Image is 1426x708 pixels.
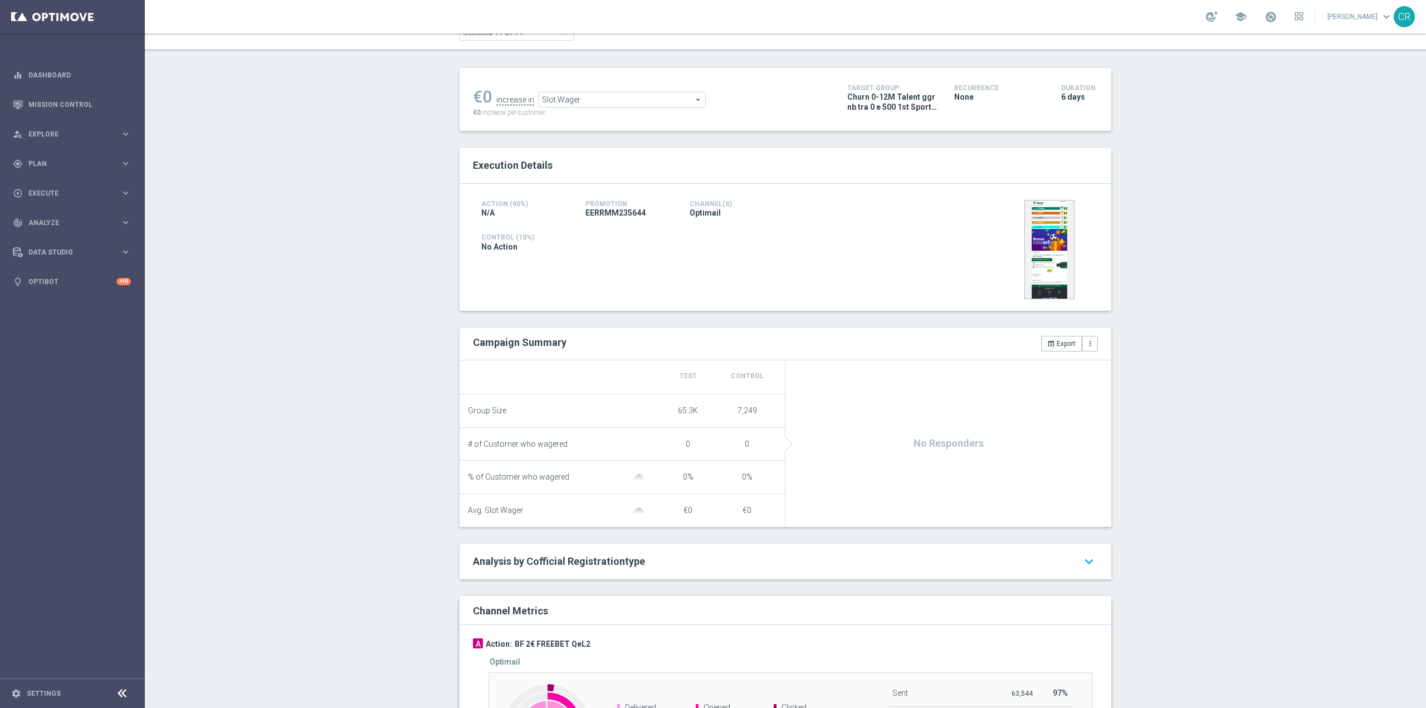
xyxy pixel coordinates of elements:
[954,84,1044,92] h4: Recurrence
[12,189,131,198] button: play_circle_outline Execute keyboard_arrow_right
[468,472,569,482] span: % of Customer who wagered
[12,218,131,227] button: track_changes Analyze keyboard_arrow_right
[12,71,131,80] button: equalizer Dashboard
[28,131,120,138] span: Explore
[1041,336,1082,351] button: open_in_browser Export
[1234,11,1247,23] span: school
[473,159,553,171] span: Execution Details
[13,60,131,90] div: Dashboard
[11,689,21,699] i: settings
[120,129,131,139] i: keyboard_arrow_right
[473,336,567,348] h2: Campaign Summary
[585,208,646,218] span: EERRMM235644
[486,639,512,649] h3: Action:
[628,507,650,515] img: gaussianGrey.svg
[473,555,645,567] span: Analysis by Cofficial Registrationtype
[120,158,131,169] i: keyboard_arrow_right
[13,267,131,296] div: Optibot
[28,249,120,256] span: Data Studio
[120,247,131,257] i: keyboard_arrow_right
[678,406,698,415] span: 65.3K
[473,555,1098,568] a: Analysis by Cofficial Registrationtype keyboard_arrow_down
[481,208,495,218] span: N/A
[13,129,23,139] i: person_search
[743,506,751,515] span: €0
[738,406,757,415] span: 7,249
[12,159,131,168] button: gps_fixed Plan keyboard_arrow_right
[13,247,120,257] div: Data Studio
[1394,6,1415,27] div: CR
[1080,551,1098,572] i: keyboard_arrow_down
[468,440,568,449] span: # of Customer who wagered
[13,129,120,139] div: Explore
[515,639,590,649] h3: BF 2€ FREEBET QeL2
[1061,84,1098,92] h4: Duration
[473,109,481,116] span: €0
[481,233,881,241] h4: Control (10%)
[892,689,908,697] span: Sent
[13,188,120,198] div: Execute
[1082,336,1098,351] button: more_vert
[686,440,690,448] span: 0
[13,277,23,287] i: lightbulb
[1326,8,1394,25] a: [PERSON_NAME]keyboard_arrow_down
[490,657,520,666] h5: Optimail
[468,506,523,515] span: Avg. Slot Wager
[28,219,120,226] span: Analyze
[12,100,131,109] button: Mission Control
[690,208,721,218] span: Optimail
[120,188,131,198] i: keyboard_arrow_right
[13,90,131,119] div: Mission Control
[473,638,483,648] div: A
[847,92,937,112] span: Churn 0-12M Talent ggr nb tra 0 e 500 1st Sport lftime
[116,278,131,285] div: +10
[28,60,131,90] a: Dashboard
[742,472,753,481] span: 0%
[481,200,569,208] h4: Action (90%)
[473,603,1105,618] div: Channel Metrics
[683,472,694,481] span: 0%
[628,474,650,481] img: gaussianGrey.svg
[12,277,131,286] button: lightbulb Optibot +10
[13,159,120,169] div: Plan
[1047,340,1055,348] i: open_in_browser
[585,200,673,208] h4: Promotion
[745,440,749,448] span: 0
[690,200,777,208] h4: Channel(s)
[680,372,697,380] span: Test
[13,70,23,80] i: equalizer
[13,188,23,198] i: play_circle_outline
[482,109,545,116] span: increase per customer
[12,130,131,139] button: person_search Explore keyboard_arrow_right
[28,190,120,197] span: Execute
[1024,200,1075,299] img: 36259.jpeg
[473,605,548,617] h2: Channel Metrics
[28,267,116,296] a: Optibot
[731,372,764,380] span: Control
[13,218,120,228] div: Analyze
[120,217,131,228] i: keyboard_arrow_right
[954,92,974,102] span: None
[847,84,937,92] h4: Target Group
[1380,11,1393,23] span: keyboard_arrow_down
[28,90,131,119] a: Mission Control
[28,160,120,167] span: Plan
[468,406,506,416] span: Group Size
[914,437,984,450] span: No Responders
[683,506,692,515] span: €0
[1053,689,1068,697] span: 97%
[473,87,492,107] div: €0
[27,690,61,697] a: Settings
[1086,340,1094,348] i: more_vert
[1061,92,1085,102] span: 6 days
[481,242,517,252] span: No Action
[13,218,23,228] i: track_changes
[12,248,131,257] button: Data Studio keyboard_arrow_right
